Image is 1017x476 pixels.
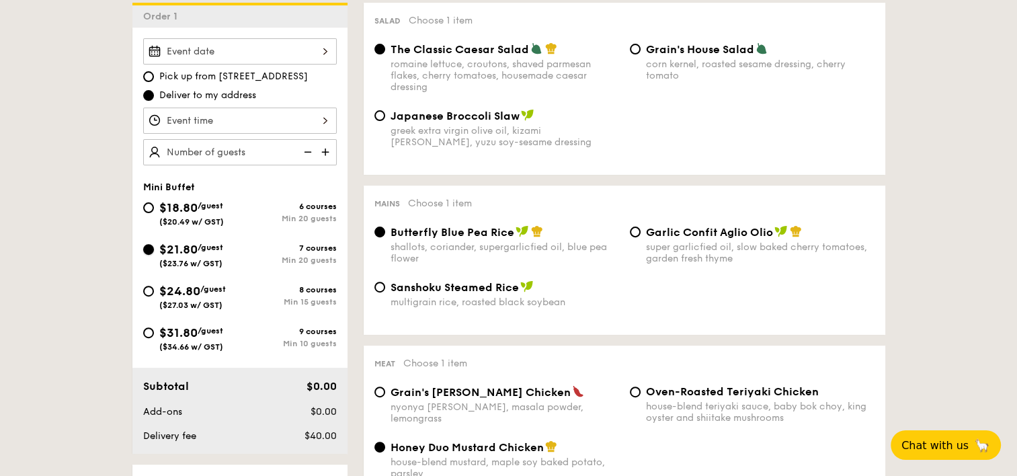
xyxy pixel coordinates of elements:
[391,401,619,424] div: nyonya [PERSON_NAME], masala powder, lemongrass
[143,380,189,393] span: Subtotal
[240,327,337,336] div: 9 courses
[646,58,874,81] div: corn kernel, roasted sesame dressing, cherry tomato
[756,42,768,54] img: icon-vegetarian.fe4039eb.svg
[391,296,619,308] div: multigrain rice, roasted black soybean
[530,42,542,54] img: icon-vegetarian.fe4039eb.svg
[143,182,195,193] span: Mini Buffet
[409,15,473,26] span: Choose 1 item
[630,227,641,237] input: Garlic Confit Aglio Oliosuper garlicfied oil, slow baked cherry tomatoes, garden fresh thyme
[790,225,802,237] img: icon-chef-hat.a58ddaea.svg
[646,241,874,264] div: super garlicfied oil, slow baked cherry tomatoes, garden fresh thyme
[143,90,154,101] input: Deliver to my address
[391,441,544,454] span: Honey Duo Mustard Chicken
[374,359,395,368] span: Meat
[143,71,154,82] input: Pick up from [STREET_ADDRESS]
[159,89,256,102] span: Deliver to my address
[143,38,337,65] input: Event date
[391,58,619,93] div: romaine lettuce, croutons, shaved parmesan flakes, cherry tomatoes, housemade caesar dressing
[198,201,223,210] span: /guest
[646,401,874,424] div: house-blend teriyaki sauce, baby bok choy, king oyster and shiitake mushrooms
[159,284,200,299] span: $24.80
[391,241,619,264] div: shallots, coriander, supergarlicfied oil, blue pea flower
[374,199,400,208] span: Mains
[521,109,534,121] img: icon-vegan.f8ff3823.svg
[317,139,337,165] img: icon-add.58712e84.svg
[310,406,336,418] span: $0.00
[159,242,198,257] span: $21.80
[240,243,337,253] div: 7 courses
[306,380,336,393] span: $0.00
[143,108,337,134] input: Event time
[391,125,619,148] div: greek extra virgin olive oil, kizami [PERSON_NAME], yuzu soy-sesame dressing
[391,43,529,56] span: The Classic Caesar Salad
[516,225,529,237] img: icon-vegan.f8ff3823.svg
[296,139,317,165] img: icon-reduce.1d2dbef1.svg
[374,387,385,397] input: Grain's [PERSON_NAME] Chickennyonya [PERSON_NAME], masala powder, lemongrass
[198,326,223,335] span: /guest
[391,226,514,239] span: Butterfly Blue Pea Rice
[646,226,773,239] span: Garlic Confit Aglio Olio
[143,406,182,418] span: Add-ons
[159,70,308,83] span: Pick up from [STREET_ADDRESS]
[630,44,641,54] input: Grain's House Saladcorn kernel, roasted sesame dressing, cherry tomato
[159,217,224,227] span: ($20.49 w/ GST)
[240,285,337,294] div: 8 courses
[545,42,557,54] img: icon-chef-hat.a58ddaea.svg
[974,438,990,453] span: 🦙
[143,430,196,442] span: Delivery fee
[143,244,154,255] input: $21.80/guest($23.76 w/ GST)7 coursesMin 20 guests
[240,214,337,223] div: Min 20 guests
[143,11,183,22] span: Order 1
[159,342,223,352] span: ($34.66 w/ GST)
[240,202,337,211] div: 6 courses
[646,385,819,398] span: Oven-Roasted Teriyaki Chicken
[240,339,337,348] div: Min 10 guests
[374,44,385,54] input: The Classic Caesar Saladromaine lettuce, croutons, shaved parmesan flakes, cherry tomatoes, house...
[374,16,401,26] span: Salad
[572,385,584,397] img: icon-spicy.37a8142b.svg
[240,255,337,265] div: Min 20 guests
[520,280,534,292] img: icon-vegan.f8ff3823.svg
[408,198,472,209] span: Choose 1 item
[545,440,557,452] img: icon-chef-hat.a58ddaea.svg
[374,110,385,121] input: Japanese Broccoli Slawgreek extra virgin olive oil, kizami [PERSON_NAME], yuzu soy-sesame dressing
[374,227,385,237] input: Butterfly Blue Pea Riceshallots, coriander, supergarlicfied oil, blue pea flower
[159,200,198,215] span: $18.80
[374,442,385,452] input: Honey Duo Mustard Chickenhouse-blend mustard, maple soy baked potato, parsley
[159,301,222,310] span: ($27.03 w/ GST)
[403,358,467,369] span: Choose 1 item
[159,259,222,268] span: ($23.76 w/ GST)
[630,387,641,397] input: Oven-Roasted Teriyaki Chickenhouse-blend teriyaki sauce, baby bok choy, king oyster and shiitake ...
[891,430,1001,460] button: Chat with us🦙
[374,282,385,292] input: Sanshoku Steamed Ricemultigrain rice, roasted black soybean
[774,225,788,237] img: icon-vegan.f8ff3823.svg
[646,43,754,56] span: Grain's House Salad
[391,281,519,294] span: Sanshoku Steamed Rice
[901,439,969,452] span: Chat with us
[304,430,336,442] span: $40.00
[143,327,154,338] input: $31.80/guest($34.66 w/ GST)9 coursesMin 10 guests
[391,386,571,399] span: Grain's [PERSON_NAME] Chicken
[391,110,520,122] span: Japanese Broccoli Slaw
[143,202,154,213] input: $18.80/guest($20.49 w/ GST)6 coursesMin 20 guests
[159,325,198,340] span: $31.80
[143,139,337,165] input: Number of guests
[200,284,226,294] span: /guest
[240,297,337,307] div: Min 15 guests
[198,243,223,252] span: /guest
[143,286,154,296] input: $24.80/guest($27.03 w/ GST)8 coursesMin 15 guests
[531,225,543,237] img: icon-chef-hat.a58ddaea.svg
